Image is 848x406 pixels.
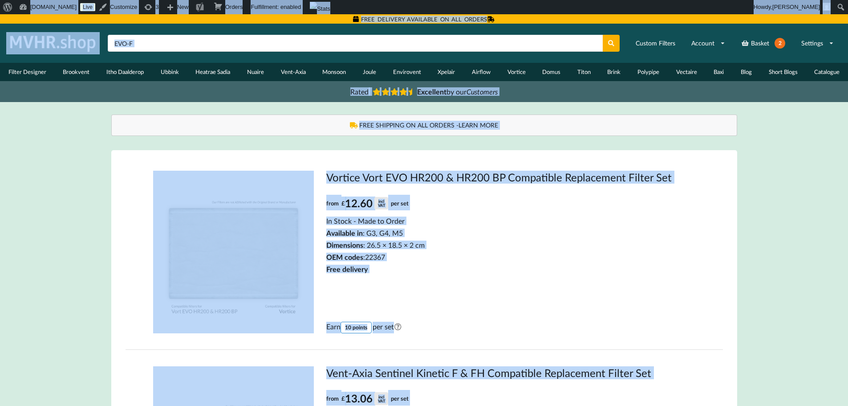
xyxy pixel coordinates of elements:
[121,121,728,130] div: FREE SHIPPING ON ALL ORDERS -
[80,3,95,11] a: Live
[629,63,668,81] a: Polypipe
[378,199,384,203] div: incl
[187,63,239,81] a: Heatrae Sadia
[686,35,731,51] a: Account
[326,253,695,261] div: :
[341,392,388,406] div: 13.06
[467,87,498,96] i: Customers
[152,63,187,81] a: Ubbink
[326,265,695,273] div: Free delivery
[326,395,339,402] span: from
[706,63,733,81] a: Baxi
[668,63,706,81] a: Vectaire
[153,171,314,332] img: Vortice_Vort_EVO_HR200___HR200_BP_.png
[795,35,840,51] a: Settings
[630,35,681,51] a: Custom Filters
[98,63,152,81] a: Itho Daalderop
[326,229,363,237] span: Available in
[417,87,498,96] span: by our
[239,63,272,81] a: Nuaire
[391,395,409,402] span: per set
[354,63,385,81] a: Joule
[599,63,629,81] a: Brink
[385,63,430,81] a: Envirovent
[365,253,385,261] span: 22367
[326,241,695,249] div: : 26.5 × 18.5 × 2 cm
[760,63,806,81] a: Short Blogs
[463,63,499,81] a: Airflow
[341,322,372,333] div: 10 points
[775,38,785,49] span: 2
[344,84,504,99] a: Rated Excellentby ourCustomers
[251,4,301,10] span: Fulfillment: enabled
[534,63,569,81] a: Domus
[350,87,369,96] span: Rated
[272,63,314,81] a: Vent-Axia
[326,322,404,333] span: Earn per set
[326,229,695,237] div: : G3, G4, M5
[499,63,534,81] a: Vortice
[326,200,339,207] span: from
[391,200,409,207] span: per set
[378,399,385,403] div: VAT
[417,87,446,96] b: Excellent
[326,366,695,379] a: Vent-Axia Sentinel Kinetic F & FH Compatible Replacement Filter Set
[326,253,363,261] span: OEM codes
[326,171,695,184] a: Vortice Vort EVO HR200 & HR200 BP Compatible Replacement Filter Set
[735,33,791,53] a: Basket2
[378,395,384,399] div: incl
[341,197,345,210] span: £
[341,197,388,210] div: 12.60
[458,121,498,129] a: LEARN MORE
[108,35,603,52] input: Search product name or part number...
[326,217,695,225] div: In Stock - Made to Order
[569,63,599,81] a: Titon
[378,203,385,207] div: VAT
[341,392,345,406] span: £
[806,63,848,81] a: Catalogue
[6,32,100,54] img: mvhr.shop.png
[326,241,363,249] span: Dimensions
[429,63,463,81] a: Xpelair
[55,63,98,81] a: Brookvent
[732,63,760,81] a: Blog
[772,4,820,10] span: [PERSON_NAME]
[314,63,354,81] a: Monsoon
[310,2,330,16] img: Views over 48 hours. Click for more Jetpack Stats.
